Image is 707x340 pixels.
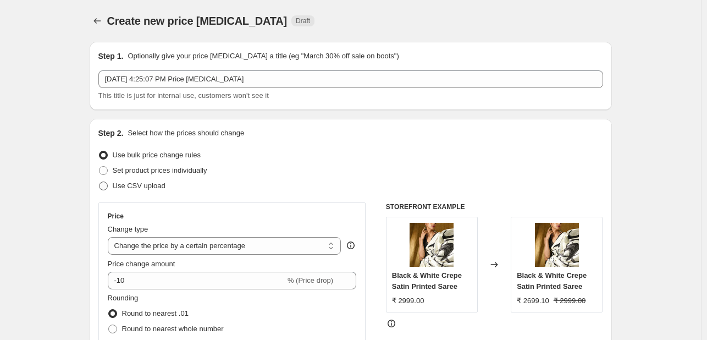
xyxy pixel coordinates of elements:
[128,51,399,62] p: Optionally give your price [MEDICAL_DATA] a title (eg "March 30% off sale on boots")
[128,128,244,139] p: Select how the prices should change
[107,15,288,27] span: Create new price [MEDICAL_DATA]
[90,13,105,29] button: Price change jobs
[98,128,124,139] h2: Step 2.
[113,182,165,190] span: Use CSV upload
[122,309,189,317] span: Round to nearest .01
[113,166,207,174] span: Set product prices individually
[392,297,424,305] span: ₹ 2999.00
[108,212,124,221] h3: Price
[410,223,454,267] img: Swatantra00999_80x.jpg
[108,260,175,268] span: Price change amount
[98,70,603,88] input: 30% off holiday sale
[386,202,603,211] h6: STOREFRONT EXAMPLE
[296,17,310,25] span: Draft
[108,225,148,233] span: Change type
[108,272,285,289] input: -15
[554,297,586,305] span: ₹ 2999.00
[392,271,462,290] span: Black & White Crepe Satin Printed Saree
[517,271,587,290] span: Black & White Crepe Satin Printed Saree
[98,51,124,62] h2: Step 1.
[108,294,139,302] span: Rounding
[288,276,333,284] span: % (Price drop)
[113,151,201,159] span: Use bulk price change rules
[535,223,579,267] img: Swatantra00999_80x.jpg
[345,240,356,251] div: help
[98,91,269,100] span: This title is just for internal use, customers won't see it
[517,297,549,305] span: ₹ 2699.10
[122,325,224,333] span: Round to nearest whole number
